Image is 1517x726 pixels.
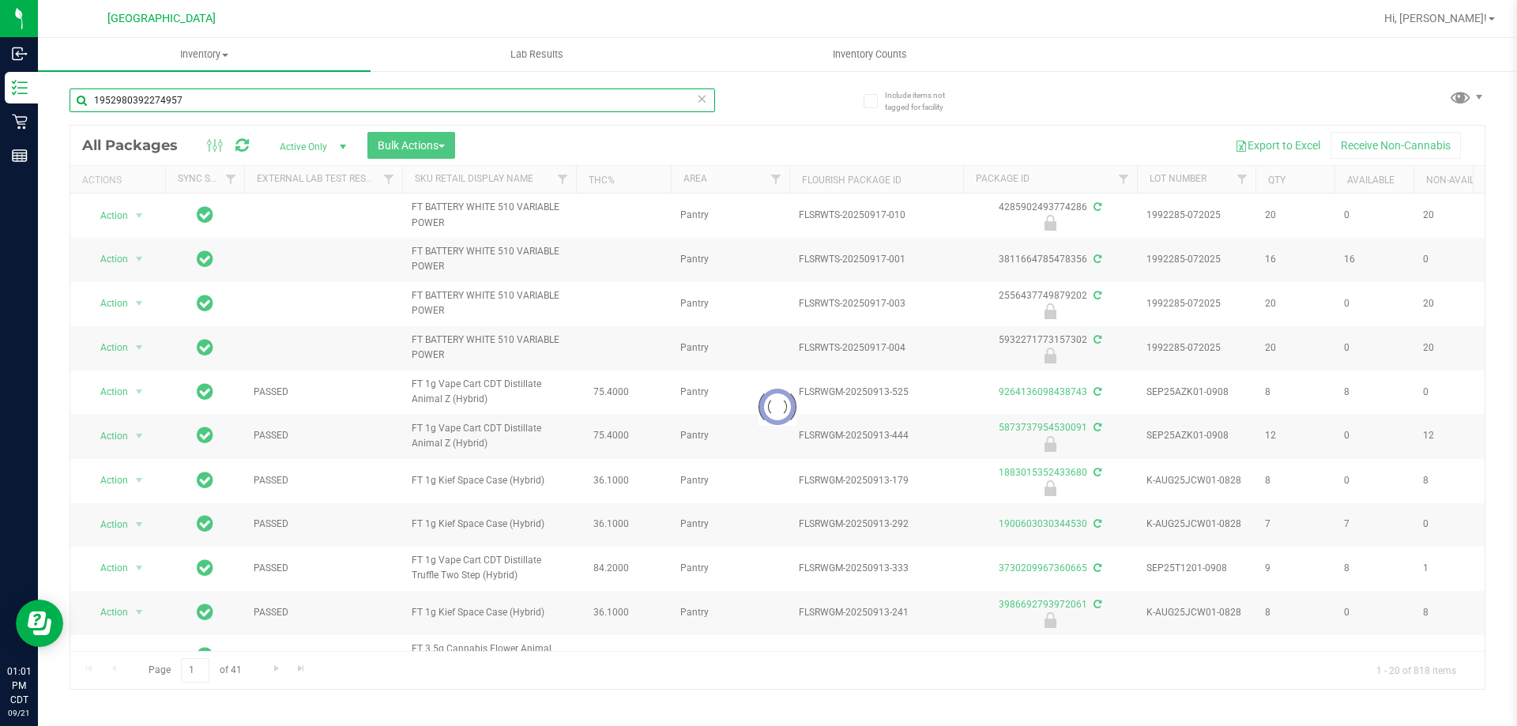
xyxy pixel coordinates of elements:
inline-svg: Inventory [12,80,28,96]
inline-svg: Reports [12,148,28,164]
span: Inventory [38,47,371,62]
iframe: Resource center [16,600,63,647]
a: Lab Results [371,38,703,71]
input: Search Package ID, Item Name, SKU, Lot or Part Number... [70,88,715,112]
span: Include items not tagged for facility [885,89,964,113]
a: Inventory [38,38,371,71]
span: Inventory Counts [811,47,928,62]
span: Clear [696,88,707,109]
p: 09/21 [7,707,31,719]
span: Lab Results [489,47,585,62]
a: Inventory Counts [703,38,1036,71]
span: Hi, [PERSON_NAME]! [1384,12,1487,24]
inline-svg: Retail [12,114,28,130]
p: 01:01 PM CDT [7,664,31,707]
span: [GEOGRAPHIC_DATA] [107,12,216,25]
inline-svg: Inbound [12,46,28,62]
